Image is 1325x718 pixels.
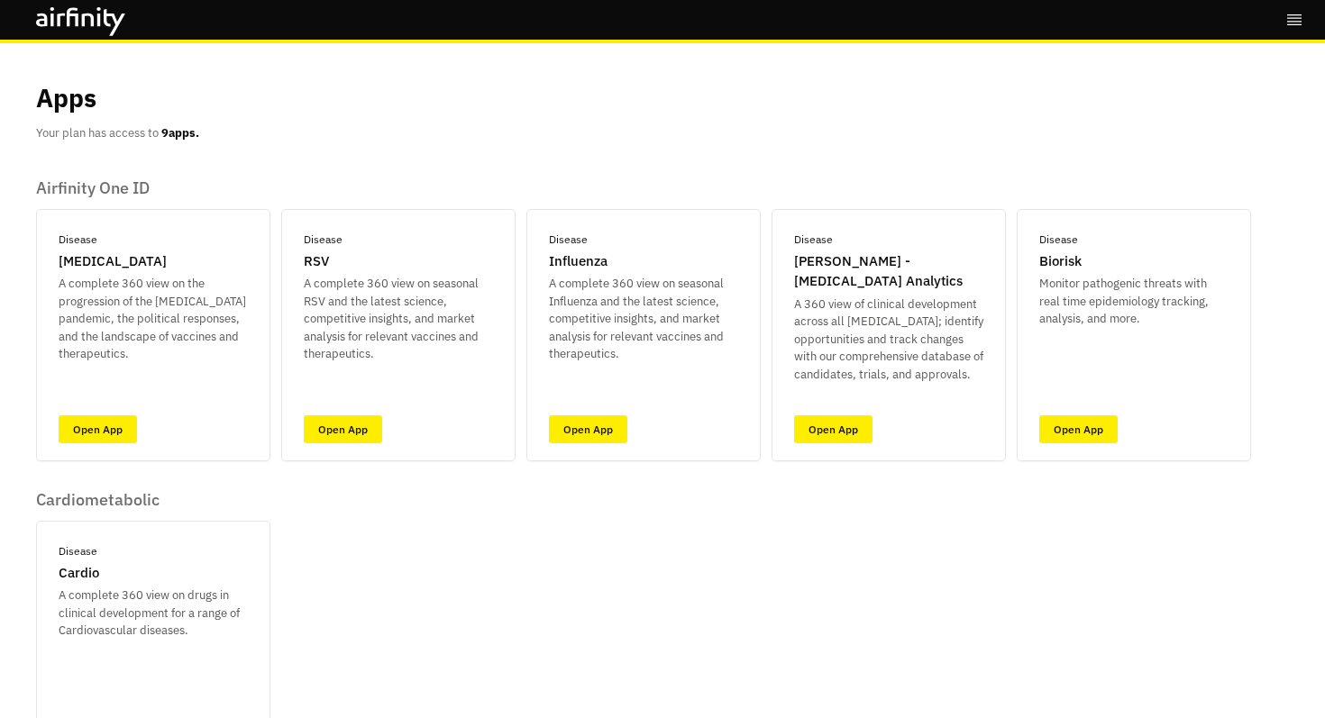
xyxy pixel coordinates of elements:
[59,586,248,640] p: A complete 360 view on drugs in clinical development for a range of Cardiovascular diseases.
[549,232,588,248] p: Disease
[36,178,1251,198] p: Airfinity One ID
[59,251,167,272] p: [MEDICAL_DATA]
[59,543,97,559] p: Disease
[59,415,137,443] a: Open App
[59,232,97,248] p: Disease
[549,251,608,272] p: Influenza
[794,415,873,443] a: Open App
[1039,275,1229,328] p: Monitor pathogenic threats with real time epidemiology tracking, analysis, and more.
[794,295,983,384] p: A 360 view of clinical development across all [MEDICAL_DATA]; identify opportunities and track ch...
[36,490,270,510] p: Cardiometabolic
[304,232,343,248] p: Disease
[794,251,983,292] p: [PERSON_NAME] - [MEDICAL_DATA] Analytics
[304,251,329,272] p: RSV
[36,79,96,117] p: Apps
[161,125,199,141] b: 9 apps.
[59,563,99,584] p: Cardio
[1039,232,1078,248] p: Disease
[304,415,382,443] a: Open App
[1039,251,1082,272] p: Biorisk
[549,275,738,363] p: A complete 360 view on seasonal Influenza and the latest science, competitive insights, and marke...
[304,275,493,363] p: A complete 360 view on seasonal RSV and the latest science, competitive insights, and market anal...
[36,124,199,142] p: Your plan has access to
[59,275,248,363] p: A complete 360 view on the progression of the [MEDICAL_DATA] pandemic, the political responses, a...
[794,232,833,248] p: Disease
[1039,415,1118,443] a: Open App
[549,415,627,443] a: Open App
